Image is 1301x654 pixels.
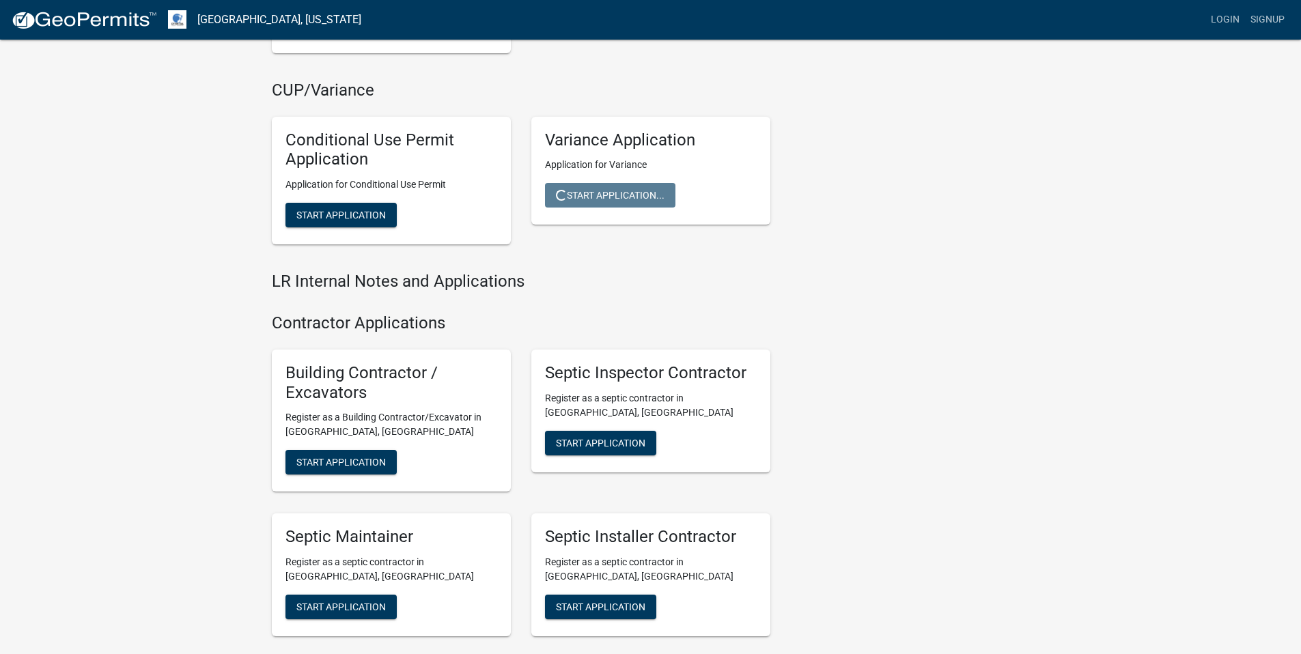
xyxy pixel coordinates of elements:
button: Start Application [545,431,656,455]
p: Register as a septic contractor in [GEOGRAPHIC_DATA], [GEOGRAPHIC_DATA] [545,555,757,584]
span: Start Application [296,457,386,468]
span: Start Application... [556,190,665,201]
span: Start Application [296,210,386,221]
h4: LR Internal Notes and Applications [272,272,770,292]
h5: Septic Installer Contractor [545,527,757,547]
button: Start Application... [545,183,675,208]
p: Application for Variance [545,158,757,172]
button: Start Application [545,595,656,619]
h4: Contractor Applications [272,313,770,333]
span: Start Application [556,601,645,612]
a: Login [1205,7,1245,33]
h5: Conditional Use Permit Application [285,130,497,170]
h5: Building Contractor / Excavators [285,363,497,403]
button: Start Application [285,595,397,619]
h5: Variance Application [545,130,757,150]
a: [GEOGRAPHIC_DATA], [US_STATE] [197,8,361,31]
p: Register as a septic contractor in [GEOGRAPHIC_DATA], [GEOGRAPHIC_DATA] [545,391,757,420]
button: Start Application [285,203,397,227]
p: Application for Conditional Use Permit [285,177,497,192]
button: Start Application [285,450,397,474]
p: Register as a Building Contractor/Excavator in [GEOGRAPHIC_DATA], [GEOGRAPHIC_DATA] [285,410,497,439]
span: Start Application [556,437,645,448]
img: Otter Tail County, Minnesota [168,10,186,29]
p: Register as a septic contractor in [GEOGRAPHIC_DATA], [GEOGRAPHIC_DATA] [285,555,497,584]
h5: Septic Maintainer [285,527,497,547]
a: Signup [1245,7,1290,33]
h5: Septic Inspector Contractor [545,363,757,383]
span: Start Application [296,601,386,612]
h4: CUP/Variance [272,81,770,100]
